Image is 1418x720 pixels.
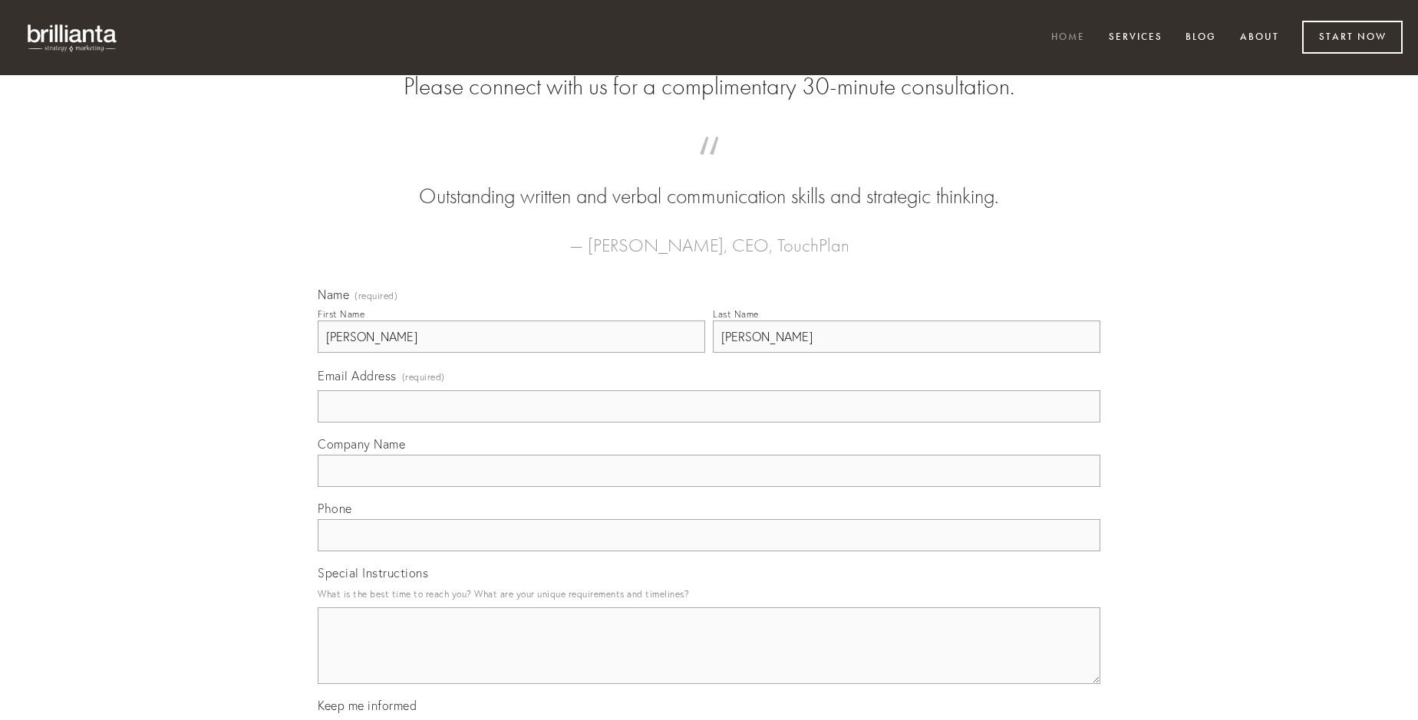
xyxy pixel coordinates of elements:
[318,584,1100,604] p: What is the best time to reach you? What are your unique requirements and timelines?
[318,72,1100,101] h2: Please connect with us for a complimentary 30-minute consultation.
[318,698,417,713] span: Keep me informed
[318,565,428,580] span: Special Instructions
[1176,25,1226,51] a: Blog
[1041,25,1095,51] a: Home
[342,152,1076,212] blockquote: Outstanding written and verbal communication skills and strategic thinking.
[354,291,397,301] span: (required)
[402,367,445,387] span: (required)
[1302,21,1403,54] a: Start Now
[342,212,1076,261] figcaption: — [PERSON_NAME], CEO, TouchPlan
[15,15,130,60] img: brillianta - research, strategy, marketing
[342,152,1076,182] span: “
[318,436,405,452] span: Company Name
[318,368,397,383] span: Email Address
[318,308,364,320] div: First Name
[318,287,349,302] span: Name
[1099,25,1172,51] a: Services
[1230,25,1289,51] a: About
[713,308,759,320] div: Last Name
[318,501,352,516] span: Phone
